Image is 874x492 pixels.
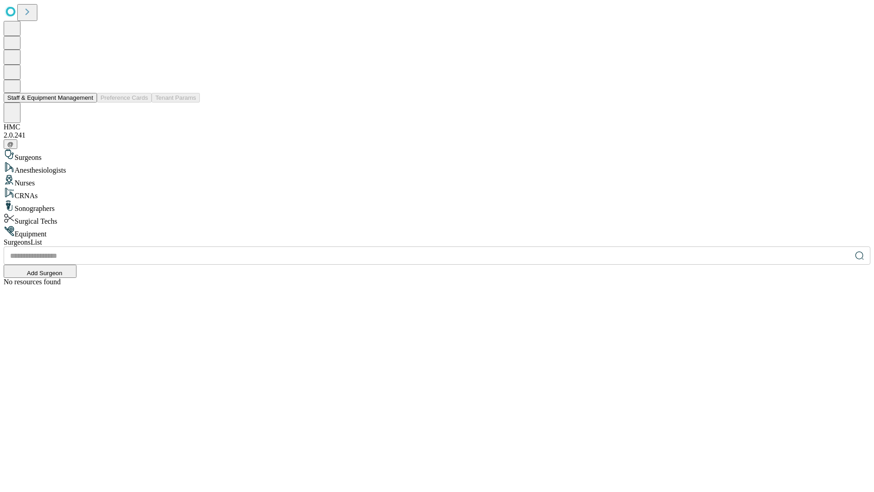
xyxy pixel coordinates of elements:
[152,93,200,102] button: Tenant Params
[4,187,870,200] div: CRNAs
[4,149,870,162] div: Surgeons
[4,131,870,139] div: 2.0.241
[4,93,97,102] button: Staff & Equipment Management
[4,123,870,131] div: HMC
[4,200,870,213] div: Sonographers
[4,162,870,174] div: Anesthesiologists
[4,225,870,238] div: Equipment
[97,93,152,102] button: Preference Cards
[4,238,870,246] div: Surgeons List
[4,139,17,149] button: @
[4,265,76,278] button: Add Surgeon
[7,141,14,148] span: @
[4,174,870,187] div: Nurses
[27,270,62,277] span: Add Surgeon
[4,213,870,225] div: Surgical Techs
[4,278,870,286] div: No resources found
